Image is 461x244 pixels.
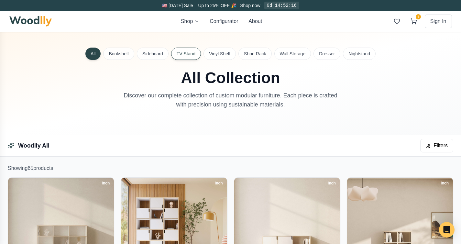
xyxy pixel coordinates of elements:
div: 0d 14:52:16 [264,2,299,9]
button: Filters [420,139,453,152]
p: Showing 65 product s [8,164,453,172]
button: Nightstand [343,48,376,60]
button: Configurator [210,17,238,25]
p: Discover our complete collection of custom modular furniture. Each piece is crafted with precisio... [122,91,339,109]
div: Inch [325,180,339,187]
img: Woodlly [9,16,52,27]
a: Woodlly All [18,142,49,149]
span: 🇺🇸 [DATE] Sale – Up to 25% OFF 🎉 – [162,3,240,8]
span: Filters [434,142,448,150]
button: Wall Storage [274,48,311,60]
button: Vinyl Shelf [203,48,236,60]
div: Open Intercom Messenger [439,222,455,238]
button: Shoe Rack [238,48,271,60]
button: All [85,48,101,60]
div: Inch [99,180,113,187]
div: Inch [438,180,452,187]
div: Inch [212,180,226,187]
span: 1 [416,14,421,19]
button: 1 [408,16,420,27]
button: TV Stand [171,48,201,60]
button: Sideboard [137,48,169,60]
button: Dresser [313,48,340,60]
button: Sign In [425,15,452,28]
a: Shop now [240,3,260,8]
button: About [248,17,262,25]
h1: All Collection [9,70,452,86]
button: Bookshelf [103,48,134,60]
button: Shop [181,17,199,25]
